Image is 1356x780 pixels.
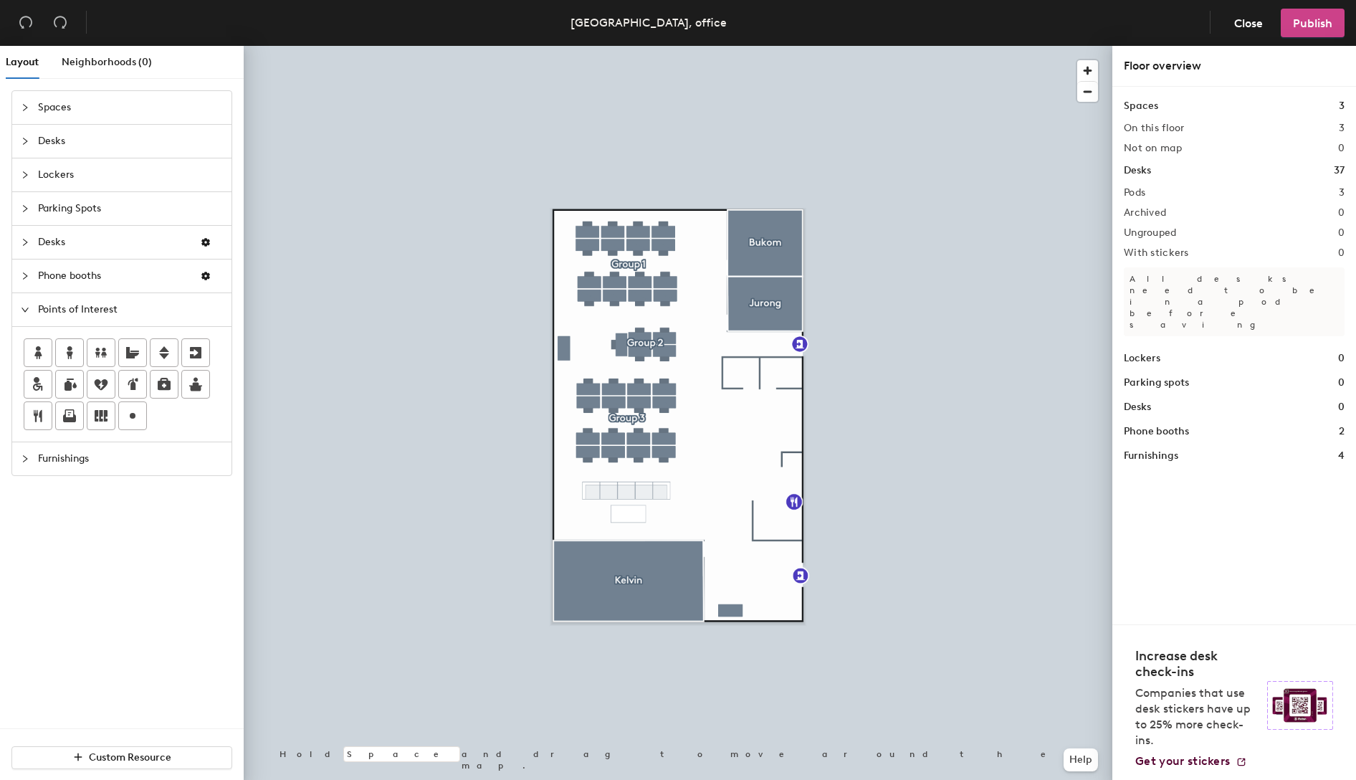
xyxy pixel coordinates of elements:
p: Companies that use desk stickers have up to 25% more check-ins. [1135,685,1259,748]
span: Spaces [38,91,223,124]
span: collapsed [21,204,29,213]
span: Publish [1293,16,1332,30]
h1: 2 [1339,424,1345,439]
h2: On this floor [1124,123,1185,134]
span: Points of Interest [38,293,223,326]
h1: Desks [1124,399,1151,415]
h2: 0 [1338,207,1345,219]
button: Help [1064,748,1098,771]
span: collapsed [21,455,29,463]
h1: Phone booths [1124,424,1189,439]
span: collapsed [21,272,29,280]
span: collapsed [21,238,29,247]
button: Publish [1281,9,1345,37]
h2: 0 [1338,247,1345,259]
span: Desks [38,226,188,259]
span: Custom Resource [89,751,171,764]
span: Desks [38,125,223,158]
h1: Lockers [1124,351,1160,366]
div: [GEOGRAPHIC_DATA], office [570,14,727,32]
div: Floor overview [1124,57,1345,75]
button: Redo (⌘ + ⇧ + Z) [46,9,75,37]
h1: 37 [1334,163,1345,179]
img: Sticker logo [1267,681,1333,730]
button: Undo (⌘ + Z) [11,9,40,37]
button: Custom Resource [11,746,232,769]
h1: Desks [1124,163,1151,179]
span: expanded [21,305,29,314]
h1: 0 [1338,375,1345,391]
h2: 3 [1339,187,1345,199]
span: Lockers [38,158,223,191]
a: Get your stickers [1135,754,1247,769]
span: Close [1234,16,1263,30]
span: Get your stickers [1135,754,1230,768]
h1: 4 [1338,448,1345,464]
h4: Increase desk check-ins [1135,648,1259,680]
h1: 0 [1338,399,1345,415]
span: Layout [6,56,39,68]
h1: 0 [1338,351,1345,366]
h1: 3 [1339,98,1345,114]
span: undo [19,15,33,29]
span: collapsed [21,137,29,146]
h1: Parking spots [1124,375,1189,391]
h2: With stickers [1124,247,1189,259]
span: collapsed [21,171,29,179]
h2: Ungrouped [1124,227,1177,239]
span: Neighborhoods (0) [62,56,152,68]
h1: Spaces [1124,98,1158,114]
h2: Pods [1124,187,1145,199]
h2: Not on map [1124,143,1182,154]
h1: Furnishings [1124,448,1178,464]
h2: 0 [1338,143,1345,154]
span: Parking Spots [38,192,223,225]
h2: 3 [1339,123,1345,134]
h2: Archived [1124,207,1166,219]
button: Close [1222,9,1275,37]
span: collapsed [21,103,29,112]
p: All desks need to be in a pod before saving [1124,267,1345,336]
h2: 0 [1338,227,1345,239]
span: Phone booths [38,260,188,292]
span: Furnishings [38,442,223,475]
